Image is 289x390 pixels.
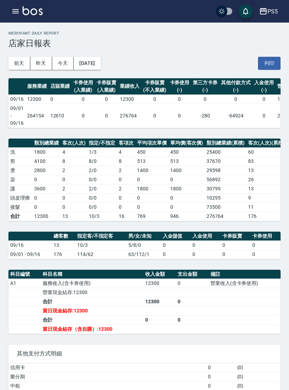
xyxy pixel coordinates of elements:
td: 0 [117,193,135,202]
div: 卡券使用 [170,79,190,86]
td: 176 [246,212,287,221]
td: 0 [176,297,208,306]
td: 1800 [168,184,205,193]
div: (-) [193,86,217,94]
img: Logo [23,6,43,15]
td: 0 [117,202,135,212]
td: 0 [191,250,221,259]
td: 10/3 [87,212,117,221]
td: 2 [117,166,135,175]
td: 276764 [205,212,246,221]
td: 0 [141,104,168,128]
th: 總客數 [52,232,75,241]
td: 4 [117,147,135,157]
td: 當日現金結存（含自購）:12300 [41,324,143,334]
td: 450 [168,147,205,157]
td: 2800 [32,166,61,175]
th: 收入金額 [143,270,176,279]
div: 卡券使用 [73,79,93,86]
td: 11 [246,202,287,212]
th: 備註 [209,270,281,279]
td: 12300 [118,95,141,104]
div: (-) [221,86,251,94]
td: 0 [61,193,87,202]
td: 服務收入(含卡券使用) [41,279,143,288]
th: 卡券販賣 [221,232,251,241]
td: 0 [95,104,118,128]
td: 0 [168,104,191,128]
td: 0 [168,95,191,104]
td: 0 [176,315,208,324]
td: 0 [135,202,168,212]
td: 0 / 0 [87,202,117,212]
td: A1 [8,279,41,288]
td: 450 [135,147,168,157]
td: 56892 [205,175,246,184]
td: 0 [221,240,251,250]
button: 昨天 [30,57,52,70]
th: 科目名稱 [41,270,143,279]
table: a dense table [8,270,281,334]
div: (不入業績) [143,86,166,94]
td: 2 / 0 [87,166,117,175]
td: 29598 [205,166,246,175]
button: save [239,4,253,18]
th: 類別總業績 [32,139,61,148]
td: ( 0 ) [235,363,281,372]
td: 09/16 [8,240,52,250]
td: 13 [61,212,87,221]
table: a dense table [8,232,281,259]
td: 0 [221,250,251,259]
td: 769 [135,212,168,221]
td: 營業現金結存:12300 [41,288,143,297]
th: 支出金額 [176,270,208,279]
td: 0 [168,202,205,212]
th: 入金儲值 [161,232,191,241]
td: 73500 [205,202,246,212]
td: 燙 [8,166,32,175]
td: 0 / 0 [87,175,117,184]
td: 12300 [143,279,176,288]
td: 0 [117,175,135,184]
td: 13 [246,184,287,193]
td: 0 [141,95,168,104]
td: -280 [191,104,219,128]
td: 樂分期 [8,372,206,381]
td: 9 [246,193,287,202]
div: (入業績) [73,86,93,94]
span: 其他支付方式明細 [17,350,272,357]
th: 客項次 [117,139,135,148]
td: 25400 [205,147,246,157]
td: 60 [246,147,287,157]
td: 13 [52,240,75,250]
td: 26 [246,175,287,184]
div: 入金使用 [254,79,274,86]
div: 第三方卡券 [193,79,217,86]
td: 0 [32,202,61,212]
td: 12610 [49,104,72,128]
td: 洗 [8,147,32,157]
td: 營業收入(含卡券使用) [209,279,281,288]
th: 單均價(客次價) [168,139,205,148]
td: 0 [32,193,61,202]
td: 合計 [41,297,143,306]
td: 2 / 0 [87,184,117,193]
button: 前天 [8,57,30,70]
td: 剪 [8,157,32,166]
td: 3600 [32,184,61,193]
td: 0 [206,372,235,381]
td: 0 [135,175,168,184]
div: 卡券販賣 [97,79,116,86]
div: PS5 [268,7,278,16]
td: 0 [143,315,176,324]
button: 今天 [52,57,74,70]
td: 護 [8,184,32,193]
th: 入金使用 [191,232,221,241]
td: 染 [8,175,32,184]
h2: Merchant Daily Report [8,31,281,36]
td: 0 [206,363,235,372]
th: 業績收入 [118,78,141,95]
td: 0 [72,95,95,104]
th: 類別總業績(累積) [205,139,246,148]
td: 2 [61,184,87,193]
